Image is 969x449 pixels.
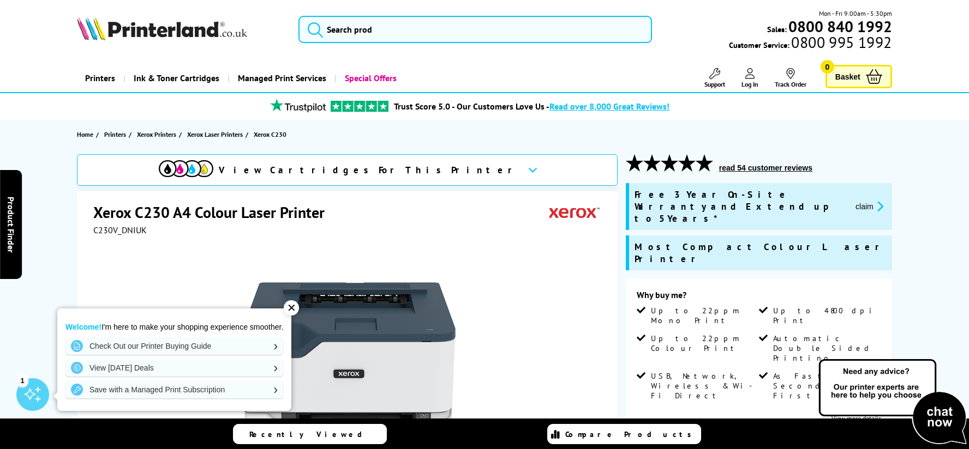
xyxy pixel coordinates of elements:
div: Why buy me? [637,289,881,306]
a: Home [77,129,96,140]
span: Up to 4800 dpi Print [773,306,878,325]
strong: Welcome! [65,323,101,331]
span: Up to 22ppm Colour Print [651,333,756,353]
span: Xerox Laser Printers [187,129,243,140]
div: 1 [16,374,28,386]
a: Xerox C230 [254,129,289,140]
span: As Fast as 11 Seconds First page [773,371,878,401]
input: Search prod [298,16,653,43]
img: View Cartridges [159,160,213,177]
span: Ink & Toner Cartridges [134,64,219,92]
a: Ink & Toner Cartridges [123,64,228,92]
img: Xerox [549,202,600,222]
span: 0 [821,60,834,74]
img: trustpilot rating [331,101,388,112]
span: Home [77,129,93,140]
img: trustpilot rating [265,99,331,112]
div: ✕ [284,300,299,315]
span: Xerox C230 [254,129,286,140]
a: Printerland Logo [77,16,285,43]
span: View Cartridges For This Printer [219,164,519,176]
a: Special Offers [334,64,405,92]
a: Log In [741,68,758,88]
a: Basket 0 [826,65,892,88]
span: 0800 995 1992 [789,37,892,47]
a: Support [704,68,725,88]
span: Most Compact Colour Laser Printer [635,241,887,265]
a: Trust Score 5.0 - Our Customers Love Us -Read over 8,000 Great Reviews! [394,101,669,112]
span: Automatic Double Sided Printing [773,333,878,363]
span: USB, Network, Wireless & Wi-Fi Direct [651,371,756,401]
span: C230V_DNIUK [93,225,147,235]
a: Check Out our Printer Buying Guide [65,337,283,355]
span: Basket [835,69,860,84]
b: 0800 840 1992 [788,16,892,37]
span: Customer Service: [729,37,892,50]
a: Xerox Printers [137,129,179,140]
p: I'm here to make your shopping experience smoother. [65,322,283,332]
button: read 54 customer reviews [716,163,816,173]
a: Track Order [775,68,806,88]
span: Support [704,80,725,88]
span: Log In [741,80,758,88]
button: promo-description [852,200,887,213]
span: Compare Products [565,429,697,439]
a: Printers [77,64,123,92]
a: 0800 840 1992 [787,21,892,32]
a: View [DATE] Deals [65,359,283,377]
span: Mon - Fri 9:00am - 5:30pm [819,8,892,19]
a: Managed Print Services [228,64,334,92]
span: Printers [104,129,126,140]
span: Up to 22ppm Mono Print [651,306,756,325]
span: Read over 8,000 Great Reviews! [549,101,669,112]
span: Recently Viewed [249,429,373,439]
a: Printers [104,129,129,140]
a: Save with a Managed Print Subscription [65,381,283,398]
span: Free 3 Year On-Site Warranty and Extend up to 5 Years* [635,189,847,225]
h1: Xerox C230 A4 Colour Laser Printer [93,202,336,222]
a: Xerox Laser Printers [187,129,246,140]
img: Open Live Chat window [816,357,969,447]
a: Recently Viewed [233,424,387,444]
span: Sales: [767,24,787,34]
a: Compare Products [547,424,701,444]
img: Printerland Logo [77,16,247,40]
span: Product Finder [5,197,16,253]
span: Xerox Printers [137,129,176,140]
